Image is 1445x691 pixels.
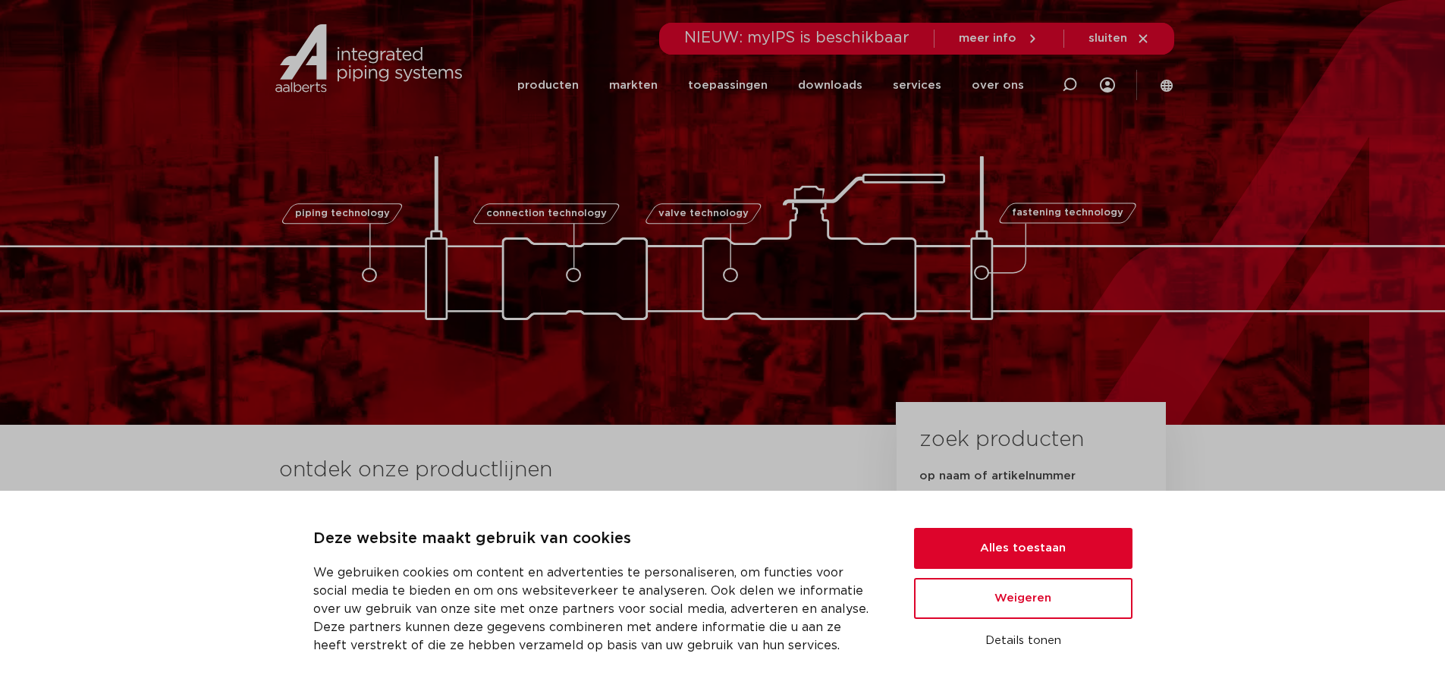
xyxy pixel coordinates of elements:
nav: Menu [517,56,1024,115]
span: meer info [959,33,1016,44]
a: producten [517,56,579,115]
a: markten [609,56,658,115]
span: sluiten [1088,33,1127,44]
span: connection technology [485,209,606,218]
span: NIEUW: myIPS is beschikbaar [684,30,909,46]
span: fastening technology [1012,209,1123,218]
a: services [893,56,941,115]
span: valve technology [658,209,749,218]
h3: zoek producten [919,425,1084,455]
a: downloads [798,56,862,115]
button: Weigeren [914,578,1132,619]
button: Details tonen [914,628,1132,654]
a: meer info [959,32,1039,46]
p: Deze website maakt gebruik van cookies [313,527,878,551]
a: sluiten [1088,32,1150,46]
a: over ons [972,56,1024,115]
div: my IPS [1100,68,1115,102]
span: piping technology [295,209,390,218]
a: toepassingen [688,56,768,115]
label: op naam of artikelnummer [919,469,1076,484]
button: Alles toestaan [914,528,1132,569]
h3: ontdek onze productlijnen [279,455,845,485]
p: We gebruiken cookies om content en advertenties te personaliseren, om functies voor social media ... [313,564,878,655]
